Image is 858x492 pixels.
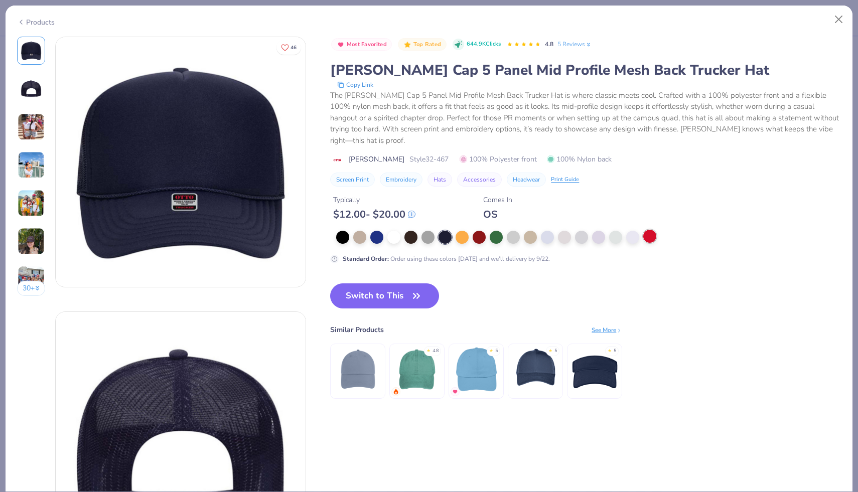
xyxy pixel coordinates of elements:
span: [PERSON_NAME] [349,154,404,165]
div: 4.8 Stars [507,37,541,53]
img: User generated content [18,151,45,179]
div: ★ [608,348,612,352]
img: Big Accessories Cotton Twill Visor [571,346,619,393]
img: MostFav.gif [452,389,458,395]
a: 5 Reviews [557,40,592,49]
img: User generated content [18,113,45,140]
img: Most Favorited sort [337,41,345,49]
button: Hats [427,173,452,187]
div: 4.8 [433,348,439,355]
div: ★ [548,348,552,352]
span: 644.9K Clicks [467,40,501,49]
img: Adams Optimum Pigment Dyed-Cap [393,346,441,393]
button: 30+ [17,281,46,296]
img: Big Accessories 6-Panel Structured Trucker Cap [512,346,559,393]
button: Badge Button [331,38,392,51]
strong: Standard Order : [343,255,389,263]
div: 5 [554,348,557,355]
div: Products [17,17,55,28]
div: OS [483,208,512,221]
div: Typically [333,195,415,205]
span: Top Rated [413,42,442,47]
div: The [PERSON_NAME] Cap 5 Panel Mid Profile Mesh Back Trucker Hat is where classic meets cool. Craf... [330,90,841,146]
img: User generated content [18,228,45,255]
span: 100% Nylon back [547,154,612,165]
img: Back [19,77,43,101]
button: Accessories [457,173,502,187]
button: copy to clipboard [334,80,376,90]
img: Front [19,39,43,63]
button: Switch to This [330,283,439,308]
div: Similar Products [330,324,384,335]
div: Comes In [483,195,512,205]
img: Authentic Pigment Direct-Dyed Twill Cap [334,346,382,393]
img: trending.gif [393,389,399,395]
div: Order using these colors [DATE] and we’ll delivery by 9/22. [343,254,550,263]
span: 100% Polyester front [460,154,537,165]
div: 5 [495,348,498,355]
button: Badge Button [398,38,446,51]
img: brand logo [330,156,344,164]
button: Headwear [507,173,546,187]
img: Big Accessories 6-Panel Twill Unstructured Cap [453,346,500,393]
img: Front [56,37,306,287]
div: ★ [489,348,493,352]
img: User generated content [18,266,45,293]
div: See More [592,325,622,335]
span: 4.8 [545,40,553,48]
span: 46 [291,45,297,50]
div: Print Guide [551,176,579,184]
button: Embroidery [380,173,422,187]
button: Close [829,10,848,29]
div: $ 12.00 - $ 20.00 [333,208,415,221]
span: Style 32-467 [409,154,449,165]
button: Screen Print [330,173,375,187]
img: User generated content [18,190,45,217]
span: Most Favorited [347,42,387,47]
div: [PERSON_NAME] Cap 5 Panel Mid Profile Mesh Back Trucker Hat [330,61,841,80]
img: Top Rated sort [403,41,411,49]
div: ★ [426,348,431,352]
button: Like [276,40,301,55]
div: 5 [614,348,616,355]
